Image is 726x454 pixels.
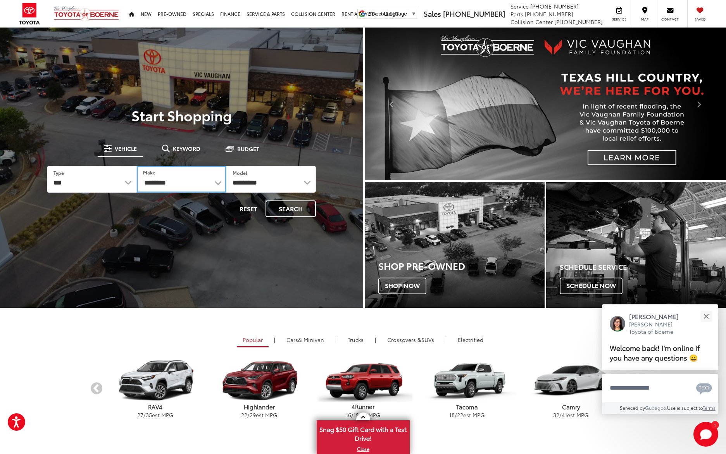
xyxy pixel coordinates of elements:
[53,169,64,176] label: Type
[629,321,686,336] p: [PERSON_NAME] Toyota of Boerne
[378,278,426,294] span: Shop Now
[317,421,409,445] span: Snag $50 Gift Card with a Test Drive!
[33,107,331,123] p: Start Shopping
[510,10,523,18] span: Parts
[714,423,716,426] span: 1
[233,169,247,176] label: Model
[103,411,207,419] p: / est MPG
[346,411,351,419] span: 16
[698,308,714,325] button: Close
[237,333,269,347] a: Popular
[106,360,205,402] img: Toyota RAV4
[546,182,726,308] a: Schedule Service Schedule Now
[610,343,700,363] span: Welcome back! I'm online if you have any questions 😀
[696,382,712,395] svg: Text
[333,336,338,344] li: |
[411,11,416,17] span: ▼
[449,411,455,419] span: 18
[146,411,152,419] span: 35
[266,200,316,217] button: Search
[560,278,623,294] span: Schedule Now
[562,411,567,419] span: 41
[443,9,505,19] span: [PHONE_NUMBER]
[693,422,718,447] button: Toggle Chat Window
[354,411,359,419] span: 19
[311,411,415,419] p: / est MPG
[667,404,703,411] span: Use is subject to
[636,17,653,22] span: Map
[368,11,407,17] span: Select Language
[519,403,623,411] p: Camry
[424,9,441,19] span: Sales
[387,336,421,344] span: Crossovers &
[417,360,516,402] img: Toyota Tacoma
[554,18,603,26] span: [PHONE_NUMBER]
[90,353,636,425] aside: carousel
[510,18,553,26] span: Collision Center
[272,336,277,344] li: |
[521,360,620,402] img: Toyota Camry
[250,411,256,419] span: 29
[365,182,545,308] div: Toyota
[525,10,573,18] span: [PHONE_NUMBER]
[173,146,200,151] span: Keyword
[692,17,709,22] span: Saved
[620,404,645,411] span: Serviced by
[365,182,545,308] a: Shop Pre-Owned Shop Now
[457,411,463,419] span: 22
[661,17,679,22] span: Contact
[530,2,579,10] span: [PHONE_NUMBER]
[143,169,155,176] label: Make
[237,146,259,152] span: Budget
[314,360,412,402] img: Toyota 4Runner
[311,402,415,411] p: 4Runner
[703,404,716,411] a: Terms
[115,146,137,151] span: Vehicle
[373,336,378,344] li: |
[519,411,623,419] p: / est MPG
[553,411,559,419] span: 32
[137,411,143,419] span: 27
[207,411,311,419] p: / est MPG
[415,403,519,411] p: Tacoma
[546,182,726,308] div: Toyota
[629,312,686,321] p: [PERSON_NAME]
[560,263,726,271] h4: Schedule Service
[672,43,726,165] button: Click to view next picture.
[53,6,119,22] img: Vic Vaughan Toyota of Boerne
[103,403,207,411] p: RAV4
[602,304,718,414] div: Close[PERSON_NAME][PERSON_NAME] Toyota of BoerneWelcome back! I'm online if you have any question...
[378,261,545,271] h3: Shop Pre-Owned
[443,336,448,344] li: |
[233,200,264,217] button: Reset
[298,336,324,344] span: & Minivan
[210,360,309,402] img: Toyota Highlander
[241,411,247,419] span: 22
[281,333,330,346] a: Cars
[365,43,419,165] button: Click to view previous picture.
[90,382,103,396] button: Previous
[452,333,489,346] a: Electrified
[694,379,714,397] button: Chat with SMS
[602,374,718,402] textarea: Type your message
[342,333,369,346] a: Trucks
[645,404,667,411] a: Gubagoo.
[381,333,440,346] a: SUVs
[610,17,628,22] span: Service
[693,422,718,447] svg: Start Chat
[207,403,311,411] p: Highlander
[510,2,529,10] span: Service
[415,411,519,419] p: / est MPG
